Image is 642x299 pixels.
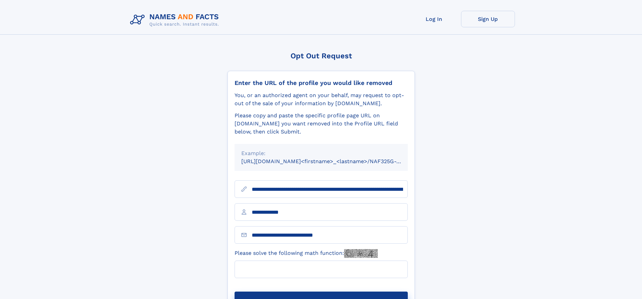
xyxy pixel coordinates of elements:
[227,52,415,60] div: Opt Out Request
[235,79,408,87] div: Enter the URL of the profile you would like removed
[241,158,421,165] small: [URL][DOMAIN_NAME]<firstname>_<lastname>/NAF325G-xxxxxxxx
[241,149,401,157] div: Example:
[235,91,408,108] div: You, or an authorized agent on your behalf, may request to opt-out of the sale of your informatio...
[407,11,461,27] a: Log In
[461,11,515,27] a: Sign Up
[127,11,224,29] img: Logo Names and Facts
[235,249,378,258] label: Please solve the following math function:
[235,112,408,136] div: Please copy and paste the specific profile page URL on [DOMAIN_NAME] you want removed into the Pr...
